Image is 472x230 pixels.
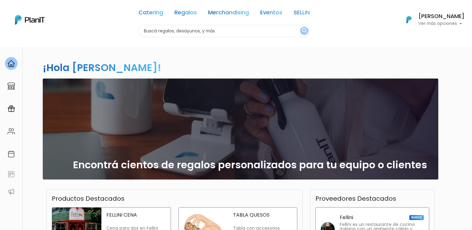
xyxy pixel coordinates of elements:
[139,25,310,37] input: Buscá regalos, desayunos, y más
[409,215,424,220] span: NUEVO
[7,82,15,90] img: marketplace-4ceaa7011d94191e9ded77b95e3339b90024bf715f7c57f8cf31f2d8c509eaba.svg
[233,213,292,218] p: TABLA QUESOS
[7,150,15,158] img: calendar-87d922413cdce8b2cf7b7f5f62616a5cf9e4887200fb71536465627b3292af00.svg
[7,105,15,113] img: campaigns-02234683943229c281be62815700db0a1741e53638e28bf9629b52c665b00959.svg
[43,60,161,74] h2: ¡Hola [PERSON_NAME]!
[7,60,15,67] img: home-e721727adea9d79c4d83392d1f703f7f8bce08238fde08b1acbfd93340b81755.svg
[398,12,465,28] button: PlanIt Logo [PERSON_NAME] Ver más opciones
[418,22,465,26] p: Ver más opciones
[174,10,197,17] a: Regalos
[208,10,249,17] a: Merchandising
[7,188,15,195] img: partners-52edf745621dab592f3b2c58e3bca9d71375a7ef29c3b500c9f145b62cc070d4.svg
[106,213,165,218] p: FELLINI CENA
[260,10,282,17] a: Eventos
[52,195,124,202] h3: Productos Destacados
[294,10,310,17] a: SELLIN
[139,10,163,17] a: Catering
[73,159,427,171] h2: Encontrá cientos de regalos personalizados para tu equipo o clientes
[418,14,465,19] h6: [PERSON_NAME]
[315,195,396,202] h3: Proveedores Destacados
[402,13,416,26] img: PlanIt Logo
[7,127,15,135] img: people-662611757002400ad9ed0e3c099ab2801c6687ba6c219adb57efc949bc21e19d.svg
[15,15,45,25] img: PlanIt Logo
[302,28,307,34] img: search_button-432b6d5273f82d61273b3651a40e1bd1b912527efae98b1b7a1b2c0702e16a8d.svg
[340,215,353,220] p: Fellini
[7,170,15,178] img: feedback-78b5a0c8f98aac82b08bfc38622c3050aee476f2c9584af64705fc4e61158814.svg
